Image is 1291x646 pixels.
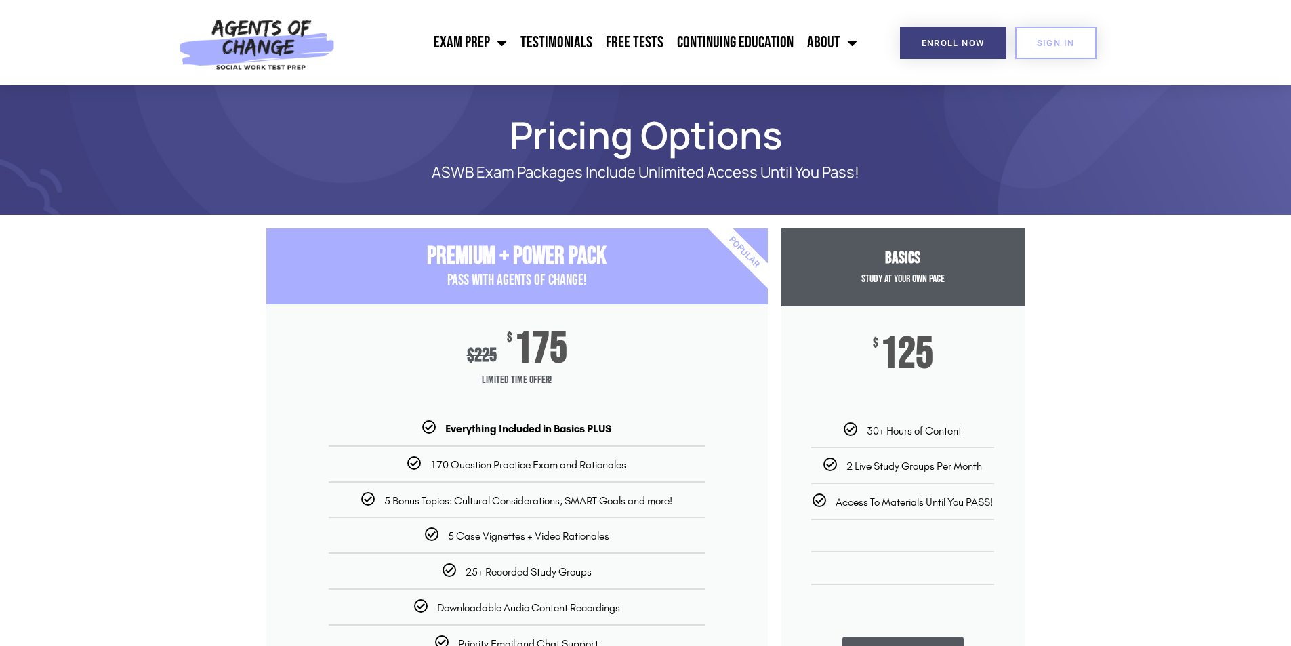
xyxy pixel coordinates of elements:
[430,458,626,471] span: 170 Question Practice Exam and Rationales
[467,344,497,367] div: 225
[445,422,611,435] b: Everything Included in Basics PLUS
[466,565,592,578] span: 25+ Recorded Study Groups
[867,424,962,437] span: 30+ Hours of Content
[846,460,982,472] span: 2 Live Study Groups Per Month
[873,337,878,350] span: $
[514,331,567,367] span: 175
[800,26,864,60] a: About
[342,26,864,60] nav: Menu
[599,26,670,60] a: Free Tests
[447,271,587,289] span: PASS with AGENTS OF CHANGE!
[266,367,768,394] span: Limited Time Offer!
[922,39,985,47] span: Enroll Now
[1015,27,1097,59] a: SIGN IN
[427,26,514,60] a: Exam Prep
[836,496,993,508] span: Access To Materials Until You PASS!
[260,119,1032,150] h1: Pricing Options
[1037,39,1075,47] span: SIGN IN
[314,164,978,181] p: ASWB Exam Packages Include Unlimited Access Until You Pass!
[266,242,768,271] h3: Premium + Power Pack
[437,601,620,614] span: Downloadable Audio Content Recordings
[880,337,933,372] span: 125
[514,26,599,60] a: Testimonials
[900,27,1006,59] a: Enroll Now
[665,174,822,331] div: Popular
[448,529,609,542] span: 5 Case Vignettes + Video Rationales
[507,331,512,345] span: $
[467,344,474,367] span: $
[384,494,672,507] span: 5 Bonus Topics: Cultural Considerations, SMART Goals and more!
[861,272,945,285] span: Study at your Own Pace
[781,249,1025,268] h3: Basics
[670,26,800,60] a: Continuing Education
